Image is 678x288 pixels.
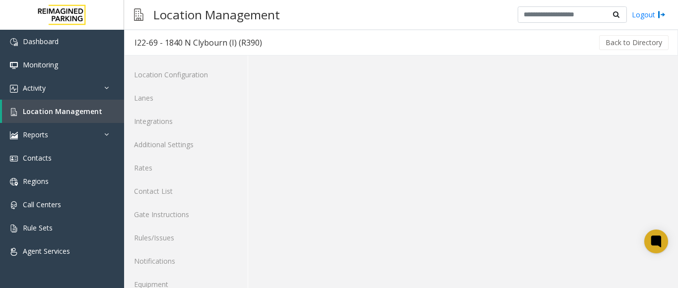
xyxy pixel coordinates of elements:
a: Rules/Issues [124,226,248,249]
a: Location Configuration [124,63,248,86]
a: Additional Settings [124,133,248,156]
img: 'icon' [10,178,18,186]
button: Back to Directory [599,35,669,50]
img: 'icon' [10,108,18,116]
span: Call Centers [23,200,61,209]
a: Integrations [124,110,248,133]
span: Location Management [23,107,102,116]
a: Rates [124,156,248,179]
a: Logout [632,9,666,20]
h3: Location Management [148,2,285,27]
img: 'icon' [10,85,18,93]
a: Location Management [2,100,124,123]
span: Contacts [23,153,52,163]
img: pageIcon [134,2,143,27]
img: 'icon' [10,38,18,46]
span: Reports [23,130,48,139]
span: Agent Services [23,246,70,256]
span: Activity [23,83,46,93]
span: Regions [23,176,49,186]
img: 'icon' [10,201,18,209]
a: Gate Instructions [124,203,248,226]
img: 'icon' [10,248,18,256]
img: 'icon' [10,61,18,69]
img: 'icon' [10,155,18,163]
img: 'icon' [10,225,18,232]
a: Notifications [124,249,248,273]
img: logout [658,9,666,20]
span: Dashboard [23,37,59,46]
a: Contact List [124,179,248,203]
a: Lanes [124,86,248,110]
div: I22-69 - 1840 N Clybourn (I) (R390) [135,36,262,49]
span: Rule Sets [23,223,53,232]
img: 'icon' [10,131,18,139]
span: Monitoring [23,60,58,69]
